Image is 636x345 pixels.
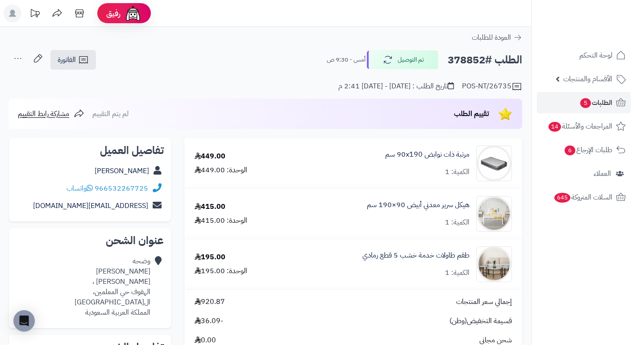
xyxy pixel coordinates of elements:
button: تم التوصيل [367,50,438,69]
span: إجمالي سعر المنتجات [456,297,512,307]
div: الوحدة: 449.00 [195,165,247,175]
span: لوحة التحكم [579,49,612,62]
a: واتساب [67,183,93,194]
span: العملاء [594,167,611,180]
img: 1754548358-110101010021-90x90.jpg [477,196,511,232]
img: ai-face.png [124,4,142,22]
div: الكمية: 1 [445,217,470,228]
a: هيكل سرير معدني أبيض 90×190 سم [367,200,470,210]
a: السلات المتروكة645 [537,187,631,208]
a: الفاتورة [50,50,96,70]
a: طقم طاولات خدمة خشب 5 قطع رمادي [362,250,470,261]
span: العودة للطلبات [472,32,511,43]
span: مشاركة رابط التقييم [18,108,69,119]
a: [PERSON_NAME] [95,166,149,176]
span: 920.87 [195,297,225,307]
div: الكمية: 1 [445,167,470,177]
span: الأقسام والمنتجات [563,73,612,85]
h2: تفاصيل العميل [16,145,164,156]
a: مرتبة ذات نوابض 90x190 سم [385,150,470,160]
span: الفاتورة [58,54,76,65]
span: -36.09 [195,316,223,326]
h2: الطلب #378852 [448,51,522,69]
span: تقييم الطلب [454,108,489,119]
span: 5 [580,98,591,108]
img: 1756381667-1-90x90.jpg [477,246,511,282]
span: الطلبات [579,96,612,109]
div: Open Intercom Messenger [13,310,35,332]
div: الوحدة: 415.00 [195,216,247,226]
img: 1728808024-110601060001-90x90.jpg [477,145,511,181]
a: الطلبات5 [537,92,631,113]
a: تحديثات المنصة [24,4,46,25]
a: لوحة التحكم [537,45,631,66]
div: POS-NT/26735 [462,81,522,92]
a: العملاء [537,163,631,184]
img: logo-2.png [575,23,628,42]
a: 966532267725 [95,183,148,194]
span: قسيمة التخفيض(وطن) [449,316,512,326]
span: المراجعات والأسئلة [548,120,612,133]
span: 6 [565,145,575,155]
a: العودة للطلبات [472,32,522,43]
span: 645 [554,193,570,203]
div: 449.00 [195,151,225,162]
span: طلبات الإرجاع [564,144,612,156]
div: الوحدة: 195.00 [195,266,247,276]
h2: عنوان الشحن [16,235,164,246]
span: لم يتم التقييم [92,108,129,119]
a: طلبات الإرجاع6 [537,139,631,161]
a: مشاركة رابط التقييم [18,108,84,119]
div: 195.00 [195,252,225,262]
div: وضحه [PERSON_NAME] [PERSON_NAME] ، الهفوف حي المعلمين، ال[GEOGRAPHIC_DATA] المملكة العربية السعودية [16,256,150,317]
span: 14 [549,122,561,132]
a: [EMAIL_ADDRESS][DOMAIN_NAME] [33,200,148,211]
div: 415.00 [195,202,225,212]
span: رفيق [106,8,121,19]
div: الكمية: 1 [445,268,470,278]
a: المراجعات والأسئلة14 [537,116,631,137]
span: السلات المتروكة [553,191,612,204]
small: أمس - 9:30 ص [327,55,366,64]
div: تاريخ الطلب : [DATE] - [DATE] 2:41 م [338,81,454,91]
